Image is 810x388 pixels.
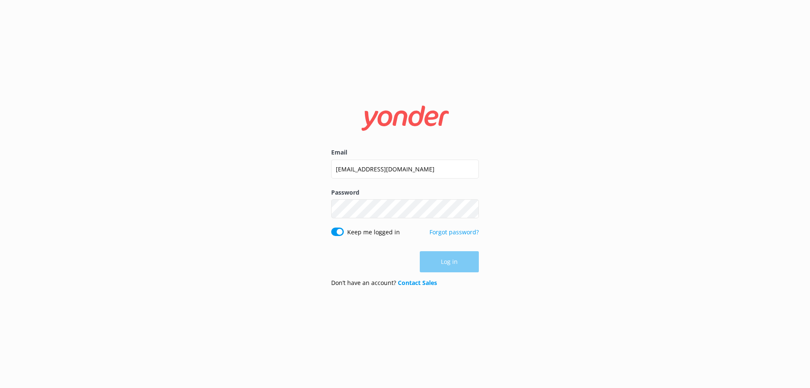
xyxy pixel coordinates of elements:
a: Forgot password? [429,228,479,236]
a: Contact Sales [398,279,437,287]
p: Don’t have an account? [331,278,437,288]
label: Keep me logged in [347,228,400,237]
label: Password [331,188,479,197]
label: Email [331,148,479,157]
input: user@emailaddress.com [331,160,479,179]
button: Show password [462,201,479,217]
